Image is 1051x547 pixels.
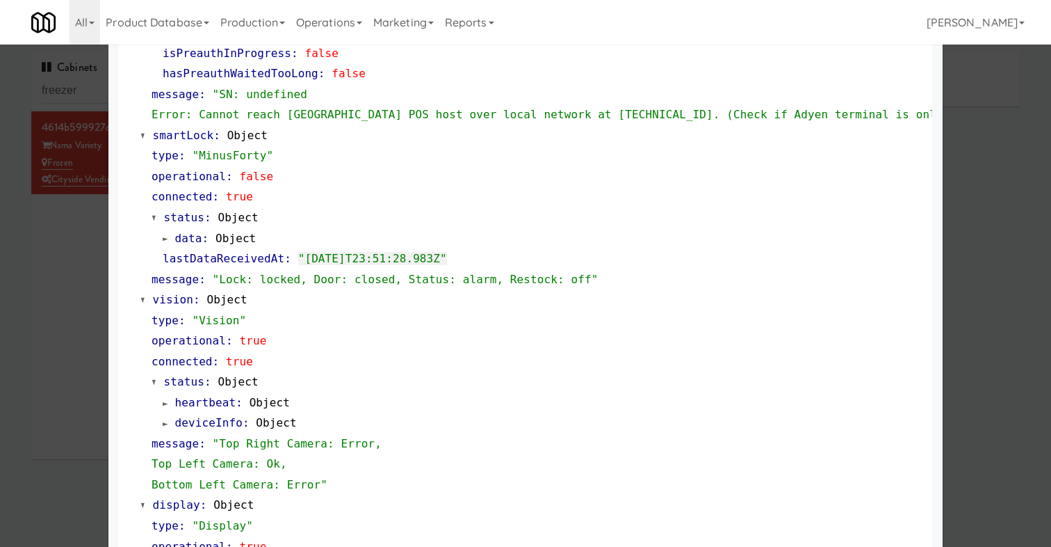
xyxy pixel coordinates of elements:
[298,252,447,265] span: "[DATE]T23:51:28.983Z"
[213,129,220,142] span: :
[152,190,213,203] span: connected
[152,437,382,491] span: "Top Right Camera: Error, Top Left Camera: Ok, Bottom Left Camera: Error"
[204,375,211,388] span: :
[332,67,366,80] span: false
[152,355,213,368] span: connected
[175,232,202,245] span: data
[153,129,214,142] span: smartLock
[256,416,296,429] span: Object
[226,355,253,368] span: true
[152,519,179,532] span: type
[199,273,206,286] span: :
[213,355,220,368] span: :
[152,88,199,101] span: message
[192,314,246,327] span: "Vision"
[291,47,298,60] span: :
[163,67,318,80] span: hasPreauthWaitedTooLong
[215,232,256,245] span: Object
[240,170,274,183] span: false
[192,149,273,162] span: "MinusForty"
[226,334,233,347] span: :
[163,47,291,60] span: isPreauthInProgress
[226,190,253,203] span: true
[236,396,243,409] span: :
[204,211,211,224] span: :
[163,252,284,265] span: lastDataReceivedAt
[152,170,226,183] span: operational
[218,375,258,388] span: Object
[213,190,220,203] span: :
[250,396,290,409] span: Object
[318,67,325,80] span: :
[153,498,200,512] span: display
[152,273,199,286] span: message
[218,211,258,224] span: Object
[152,314,179,327] span: type
[213,273,598,286] span: "Lock: locked, Door: closed, Status: alarm, Restock: off"
[164,375,204,388] span: status
[240,334,267,347] span: true
[200,498,207,512] span: :
[175,396,236,409] span: heartbeat
[192,519,253,532] span: "Display"
[152,149,179,162] span: type
[213,498,254,512] span: Object
[152,437,199,450] span: message
[193,293,200,306] span: :
[179,314,186,327] span: :
[202,232,209,245] span: :
[304,47,339,60] span: false
[243,416,250,429] span: :
[227,129,268,142] span: Object
[199,88,206,101] span: :
[284,252,291,265] span: :
[152,334,226,347] span: operational
[179,149,186,162] span: :
[164,211,204,224] span: status
[226,170,233,183] span: :
[179,519,186,532] span: :
[31,10,56,35] img: Micromart
[153,293,193,306] span: vision
[175,416,243,429] span: deviceInfo
[199,437,206,450] span: :
[206,293,247,306] span: Object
